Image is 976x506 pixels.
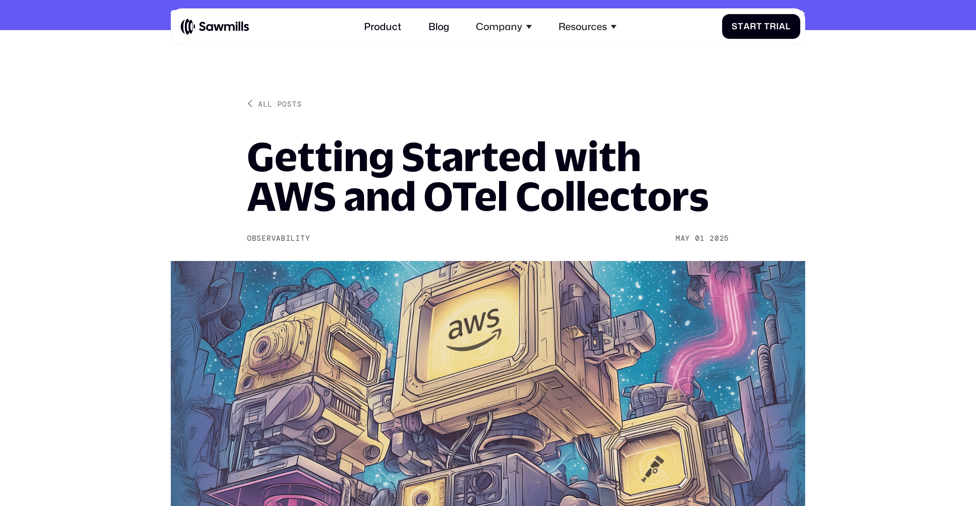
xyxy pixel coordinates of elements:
[738,21,743,32] span: t
[676,234,690,243] div: May
[247,234,310,243] div: Observability
[732,21,738,32] span: S
[722,14,800,39] a: StartTrial
[764,21,770,32] span: T
[357,13,409,40] a: Product
[476,21,522,32] div: Company
[770,21,776,32] span: r
[247,99,302,109] a: All posts
[247,136,729,215] h1: Getting Started with AWS and OTel Collectors
[421,13,456,40] a: Blog
[776,21,779,32] span: i
[743,21,750,32] span: a
[559,21,607,32] div: Resources
[750,21,756,32] span: r
[785,21,791,32] span: l
[779,21,785,32] span: a
[710,234,729,243] div: 2025
[469,13,539,40] div: Company
[756,21,762,32] span: t
[695,234,705,243] div: 01
[551,13,624,40] div: Resources
[258,99,302,109] div: All posts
